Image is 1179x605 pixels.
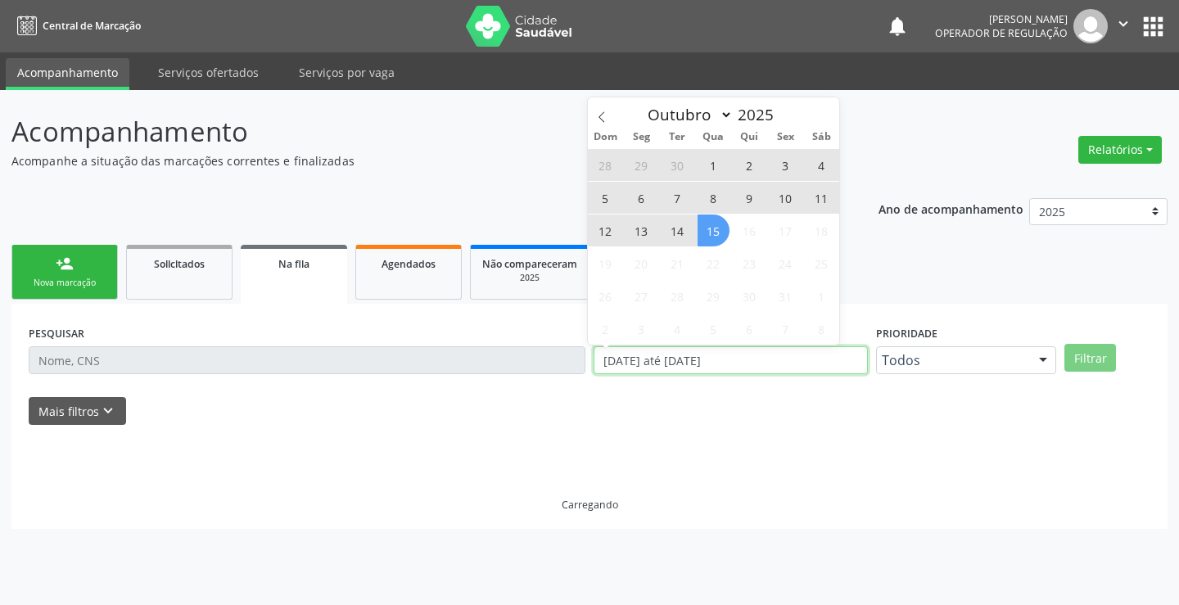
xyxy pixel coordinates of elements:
button: Filtrar [1064,344,1116,372]
div: Nova marcação [24,277,106,289]
span: Sáb [803,132,839,142]
span: Outubro 20, 2025 [626,247,657,279]
span: Outubro 5, 2025 [589,182,621,214]
span: Outubro 17, 2025 [770,214,802,246]
button: Mais filtroskeyboard_arrow_down [29,397,126,426]
span: Seg [623,132,659,142]
span: Operador de regulação [935,26,1068,40]
span: Sex [767,132,803,142]
span: Outubro 28, 2025 [662,280,693,312]
span: Outubro 13, 2025 [626,214,657,246]
div: person_add [56,255,74,273]
select: Month [640,103,734,126]
div: 2025 [482,272,577,284]
span: Não compareceram [482,257,577,271]
span: Dom [588,132,624,142]
span: Outubro 3, 2025 [770,149,802,181]
span: Outubro 9, 2025 [734,182,766,214]
p: Ano de acompanhamento [879,198,1023,219]
span: Outubro 26, 2025 [589,280,621,312]
span: Novembro 4, 2025 [662,313,693,345]
span: Qui [731,132,767,142]
span: Novembro 5, 2025 [698,313,730,345]
input: Selecione um intervalo [594,346,868,374]
span: Outubro 30, 2025 [734,280,766,312]
a: Central de Marcação [11,12,141,39]
span: Na fila [278,257,309,271]
i:  [1114,15,1132,33]
span: Outubro 19, 2025 [589,247,621,279]
a: Serviços ofertados [147,58,270,87]
div: Carregando [562,498,618,512]
span: Central de Marcação [43,19,141,33]
span: Outubro 11, 2025 [806,182,838,214]
span: Novembro 6, 2025 [734,313,766,345]
div: [PERSON_NAME] [935,12,1068,26]
span: Novembro 3, 2025 [626,313,657,345]
span: Qua [695,132,731,142]
button: Relatórios [1078,136,1162,164]
span: Outubro 10, 2025 [770,182,802,214]
span: Setembro 28, 2025 [589,149,621,181]
span: Novembro 2, 2025 [589,313,621,345]
input: Nome, CNS [29,346,585,374]
span: Outubro 31, 2025 [770,280,802,312]
span: Outubro 24, 2025 [770,247,802,279]
span: Novembro 7, 2025 [770,313,802,345]
span: Outubro 15, 2025 [698,214,730,246]
span: Outubro 27, 2025 [626,280,657,312]
span: Outubro 7, 2025 [662,182,693,214]
span: Novembro 8, 2025 [806,313,838,345]
span: Outubro 18, 2025 [806,214,838,246]
span: Setembro 29, 2025 [626,149,657,181]
span: Todos [882,352,1023,368]
span: Outubro 1, 2025 [698,149,730,181]
span: Outubro 16, 2025 [734,214,766,246]
button: apps [1139,12,1168,41]
span: Outubro 14, 2025 [662,214,693,246]
button:  [1108,9,1139,43]
span: Outubro 21, 2025 [662,247,693,279]
img: img [1073,9,1108,43]
a: Serviços por vaga [287,58,406,87]
button: notifications [886,15,909,38]
span: Outubro 2, 2025 [734,149,766,181]
span: Outubro 6, 2025 [626,182,657,214]
span: Outubro 29, 2025 [698,280,730,312]
span: Outubro 4, 2025 [806,149,838,181]
span: Setembro 30, 2025 [662,149,693,181]
span: Outubro 8, 2025 [698,182,730,214]
span: Outubro 12, 2025 [589,214,621,246]
a: Acompanhamento [6,58,129,90]
input: Year [733,104,787,125]
label: Prioridade [876,321,937,346]
span: Agendados [382,257,436,271]
p: Acompanhamento [11,111,820,152]
span: Outubro 25, 2025 [806,247,838,279]
i: keyboard_arrow_down [99,402,117,420]
span: Novembro 1, 2025 [806,280,838,312]
span: Ter [659,132,695,142]
span: Outubro 23, 2025 [734,247,766,279]
label: PESQUISAR [29,321,84,346]
span: Outubro 22, 2025 [698,247,730,279]
span: Solicitados [154,257,205,271]
p: Acompanhe a situação das marcações correntes e finalizadas [11,152,820,169]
